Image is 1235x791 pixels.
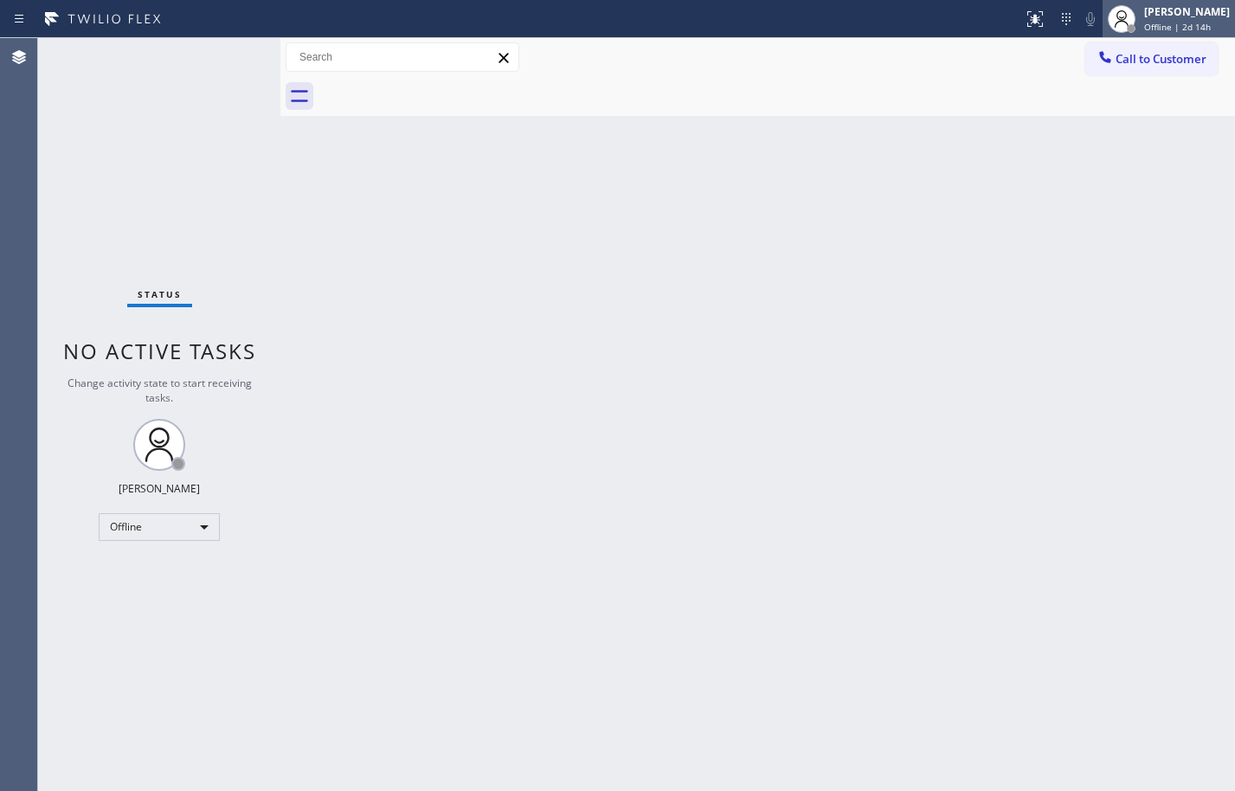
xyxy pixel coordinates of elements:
[1144,4,1230,19] div: [PERSON_NAME]
[99,513,220,541] div: Offline
[1078,7,1103,31] button: Mute
[68,376,252,405] span: Change activity state to start receiving tasks.
[1144,21,1211,33] span: Offline | 2d 14h
[1116,51,1206,67] span: Call to Customer
[138,288,182,300] span: Status
[1085,42,1218,75] button: Call to Customer
[119,481,200,496] div: [PERSON_NAME]
[63,337,256,365] span: No active tasks
[286,43,518,71] input: Search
